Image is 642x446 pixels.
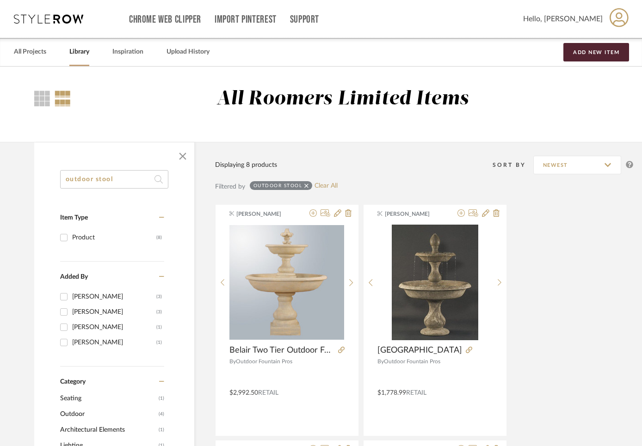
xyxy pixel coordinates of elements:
a: Upload History [167,46,210,58]
span: By [229,359,236,364]
img: Old Toscano Garden Water Fountain [392,225,478,340]
div: Displaying 8 products [215,160,277,170]
a: Import Pinterest [215,16,277,24]
div: Sort By [493,160,533,170]
div: Filtered by [215,182,245,192]
span: By [377,359,384,364]
a: Clear All [315,182,338,190]
span: $2,992.50 [229,390,258,396]
div: (3) [156,305,162,319]
img: Belair Two Tier Outdoor Fountain [229,225,344,340]
div: outdoor stool [253,183,302,189]
button: Add New Item [563,43,629,61]
span: Outdoor [60,406,156,422]
span: Outdoor Fountain Pros [236,359,292,364]
span: (1) [159,391,164,406]
div: [PERSON_NAME] [72,289,156,304]
a: All Projects [14,46,46,58]
div: (1) [156,320,162,335]
div: All Roomers Limited Items [216,87,469,111]
div: (8) [156,230,162,245]
span: Retail [258,390,278,396]
div: Product [72,230,156,245]
span: (4) [159,407,164,422]
a: Chrome Web Clipper [129,16,201,24]
span: Architectural Elements [60,422,156,438]
div: (1) [156,335,162,350]
span: Hello, [PERSON_NAME] [523,13,603,24]
span: Outdoor Fountain Pros [384,359,440,364]
span: Retail [406,390,426,396]
button: Close [173,147,192,165]
div: [PERSON_NAME] [72,335,156,350]
span: Item Type [60,214,88,221]
span: [PERSON_NAME] [385,210,443,218]
a: Library [69,46,89,58]
span: Category [60,378,86,386]
span: Belair Two Tier Outdoor Fountain [229,345,334,355]
input: Search within 8 results [60,170,168,189]
span: (1) [159,422,164,437]
span: [GEOGRAPHIC_DATA] [377,345,462,355]
a: Support [290,16,319,24]
div: [PERSON_NAME] [72,305,156,319]
span: Seating [60,391,156,406]
div: (3) [156,289,162,304]
div: [PERSON_NAME] [72,320,156,335]
span: $1,778.99 [377,390,406,396]
span: [PERSON_NAME] [236,210,295,218]
a: Inspiration [112,46,143,58]
span: Added By [60,274,88,280]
